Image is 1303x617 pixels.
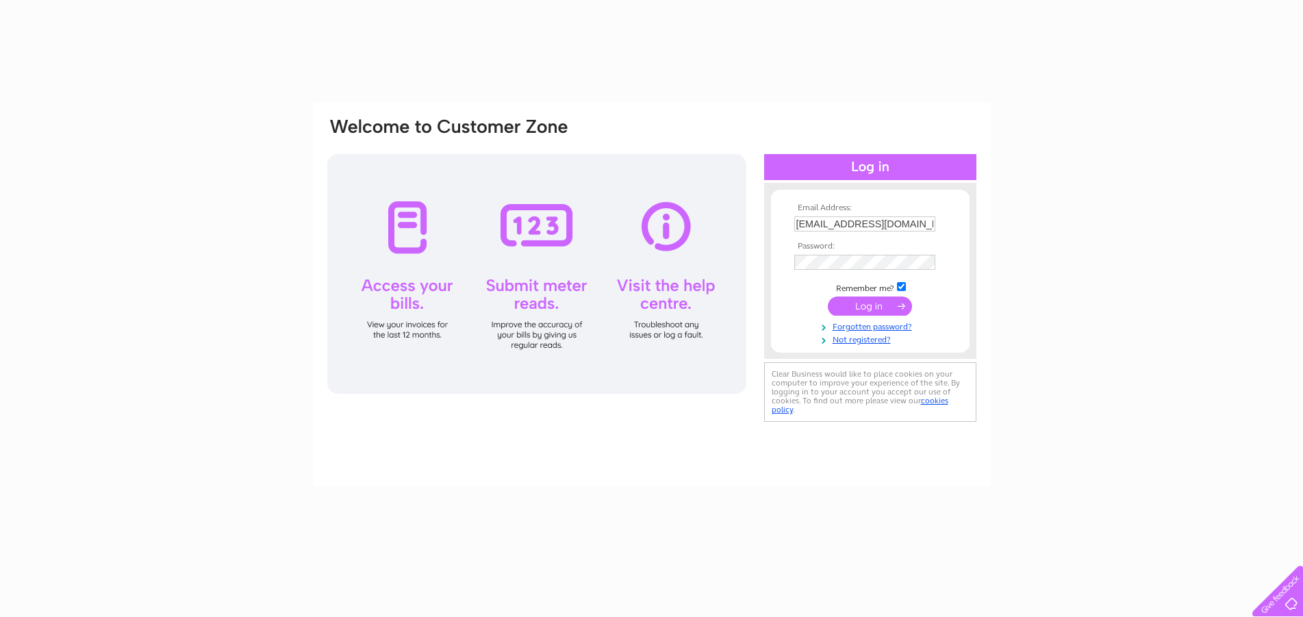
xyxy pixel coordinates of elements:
[772,396,948,414] a: cookies policy
[764,362,976,422] div: Clear Business would like to place cookies on your computer to improve your experience of the sit...
[794,332,950,345] a: Not registered?
[791,280,950,294] td: Remember me?
[791,242,950,251] th: Password:
[828,297,912,316] input: Submit
[794,319,950,332] a: Forgotten password?
[791,203,950,213] th: Email Address:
